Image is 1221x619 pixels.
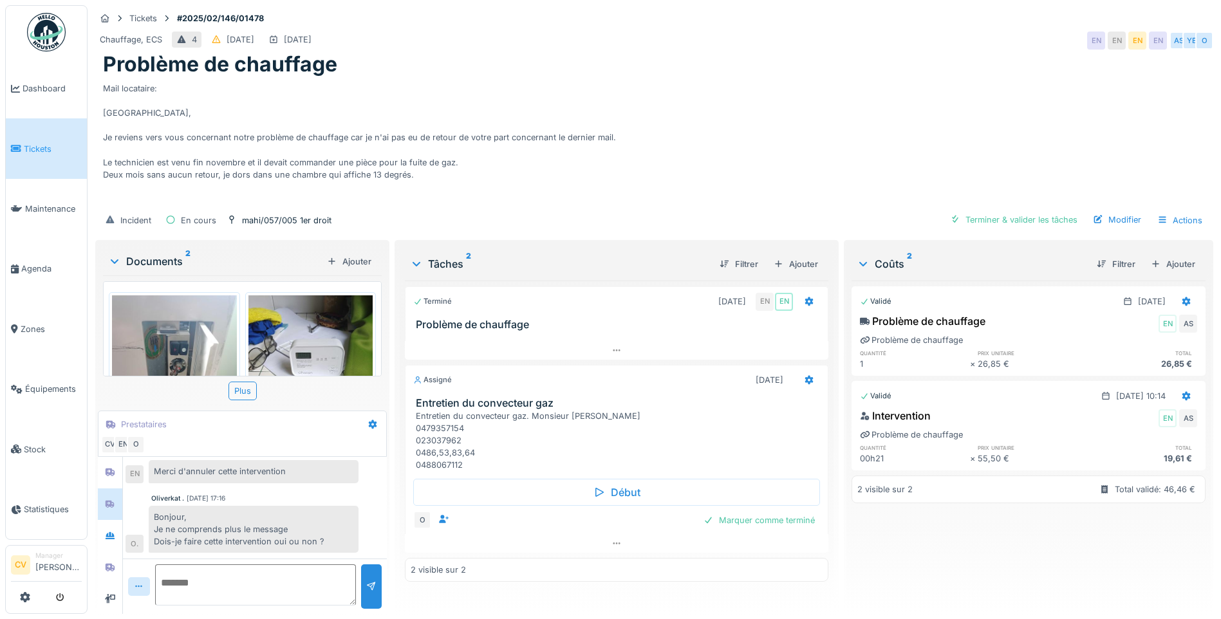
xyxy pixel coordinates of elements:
span: Équipements [25,383,82,395]
h6: prix unitaire [978,443,1087,452]
div: Intervention [860,408,931,423]
div: Documents [108,254,322,269]
div: Problème de chauffage [860,429,963,441]
div: 1 [860,358,969,370]
a: Maintenance [6,179,87,239]
a: Statistiques [6,479,87,539]
div: Ajouter [322,253,377,270]
img: naxddfnh6b7i1dxlgenrlotz7cq1 [112,295,237,461]
div: Assigné [413,374,452,385]
div: EN [1087,32,1105,50]
h3: Entretien du convecteur gaz [416,397,823,409]
div: Ajouter [1146,255,1200,273]
div: EN [126,465,144,483]
div: mahi/057/005 1er droit [242,214,331,226]
sup: 2 [907,256,912,272]
span: Maintenance [25,203,82,215]
div: Validé [860,391,891,402]
strong: #2025/02/146/01478 [172,12,269,24]
span: Agenda [21,263,82,275]
a: Agenda [6,239,87,299]
div: Entretien du convecteur gaz. Monsieur [PERSON_NAME] 0479357154 023037962 0486,53,83,64 0488067112 [416,410,823,472]
sup: 2 [466,256,471,272]
div: YE [1182,32,1200,50]
div: Tickets [129,12,157,24]
div: Chauffage, ECS [100,33,162,46]
div: 00h21 [860,452,969,465]
div: 2 visible sur 2 [857,483,913,495]
div: Bonjour, Je ne comprends plus le message Dois-je faire cette intervention oui ou non ? [149,506,359,553]
div: 2 visible sur 2 [411,564,466,576]
h3: Problème de chauffage [416,319,823,331]
div: Ajouter [769,255,823,273]
span: Tickets [24,143,82,155]
div: EN [756,293,774,311]
div: Modifier [1088,211,1146,228]
div: O [413,511,431,529]
div: Début [413,479,820,506]
div: Validé [860,296,891,307]
div: Total validé: 46,46 € [1115,483,1195,495]
h6: prix unitaire [978,349,1087,357]
div: [DATE] [718,295,746,308]
div: [DATE] 17:16 [187,494,225,503]
div: EN [1108,32,1126,50]
div: O [1195,32,1213,50]
li: [PERSON_NAME] [35,551,82,578]
a: Équipements [6,359,87,419]
div: [DATE] [756,374,783,386]
div: Filtrer [1092,255,1141,273]
div: Prestataires [121,418,167,430]
div: Mail locataire: [GEOGRAPHIC_DATA], Je reviens vers vous concernant notre problème de chauffage ca... [103,77,1206,206]
h6: total [1088,443,1197,452]
div: [DATE] 10:14 [1116,390,1166,402]
div: Tâches [410,256,709,272]
div: Oliverkat . [151,494,184,503]
div: CV [101,436,119,454]
div: O. [126,535,144,553]
h1: Problème de chauffage [103,52,337,77]
div: Merci d'annuler cette intervention [149,460,359,483]
span: Dashboard [23,82,82,95]
img: Badge_color-CXgf-gQk.svg [27,13,66,51]
div: En cours [181,214,216,226]
li: CV [11,555,30,575]
div: EN [1159,409,1177,427]
h6: quantité [860,349,969,357]
div: 4 [192,33,197,46]
div: EN [775,293,793,311]
div: Problème de chauffage [860,313,985,329]
h6: quantité [860,443,969,452]
div: AS [1179,315,1197,333]
div: AS [1179,409,1197,427]
div: [DATE] [1138,295,1166,308]
a: Tickets [6,118,87,178]
a: Stock [6,419,87,479]
a: Dashboard [6,59,87,118]
div: 19,61 € [1088,452,1197,465]
div: 55,50 € [978,452,1087,465]
sup: 2 [185,254,191,269]
div: Incident [120,214,151,226]
span: Zones [21,323,82,335]
span: Stock [24,443,82,456]
div: [DATE] [227,33,254,46]
div: Plus [228,382,257,400]
h6: total [1088,349,1197,357]
div: AS [1170,32,1188,50]
div: EN [114,436,132,454]
div: Manager [35,551,82,560]
a: CV Manager[PERSON_NAME] [11,551,82,582]
div: [DATE] [284,33,312,46]
div: Terminer & valider les tâches [945,211,1083,228]
img: pjnzaxyd8qdg7dbcwfy1r3m3wyyu [248,295,373,461]
div: Terminé [413,296,452,307]
span: Statistiques [24,503,82,515]
div: EN [1128,32,1146,50]
div: 26,85 € [978,358,1087,370]
div: Coûts [857,256,1086,272]
div: Actions [1151,211,1208,230]
div: EN [1159,315,1177,333]
div: Problème de chauffage [860,334,963,346]
div: Filtrer [714,255,763,273]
